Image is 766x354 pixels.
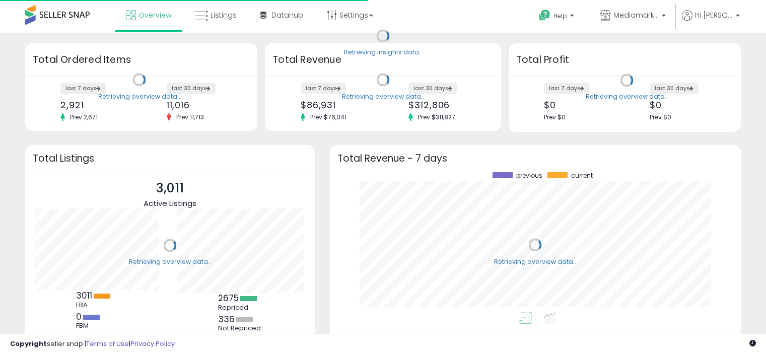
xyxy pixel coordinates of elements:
[538,9,551,22] i: Get Help
[553,12,567,20] span: Help
[531,2,584,33] a: Help
[613,10,659,20] span: Mediamarkstore
[138,10,171,20] span: Overview
[342,92,424,101] div: Retrieving overview data..
[494,257,576,266] div: Retrieving overview data..
[129,258,211,267] div: Retrieving overview data..
[211,10,237,20] span: Listings
[682,10,740,33] a: Hi [PERSON_NAME]
[695,10,733,20] span: Hi [PERSON_NAME]
[10,339,47,348] strong: Copyright
[10,339,175,349] div: seller snap | |
[98,92,180,101] div: Retrieving overview data..
[586,93,668,102] div: Retrieving overview data..
[271,10,303,20] span: DataHub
